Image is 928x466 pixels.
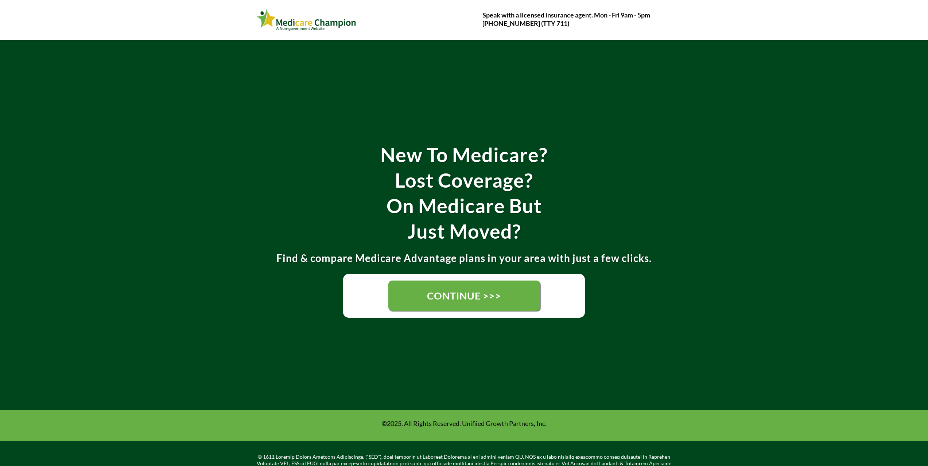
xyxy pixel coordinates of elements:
[276,252,652,264] strong: Find & compare Medicare Advantage plans in your area with just a few clicks.
[387,194,542,218] strong: On Medicare But
[256,8,357,32] img: Webinar
[407,219,521,243] strong: Just Moved?
[388,281,540,311] a: CONTINUE >>>
[482,19,569,27] strong: [PHONE_NUMBER] (TTY 711)
[482,11,650,19] strong: Speak with a licensed insurance agent. Mon - Fri 9am - 5pm
[380,143,548,167] strong: New To Medicare?
[258,419,670,428] p: ©2025. All Rights Reserved. Unifiied Growth Partners, Inc.
[427,290,501,302] span: CONTINUE >>>
[395,168,533,192] strong: Lost Coverage?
